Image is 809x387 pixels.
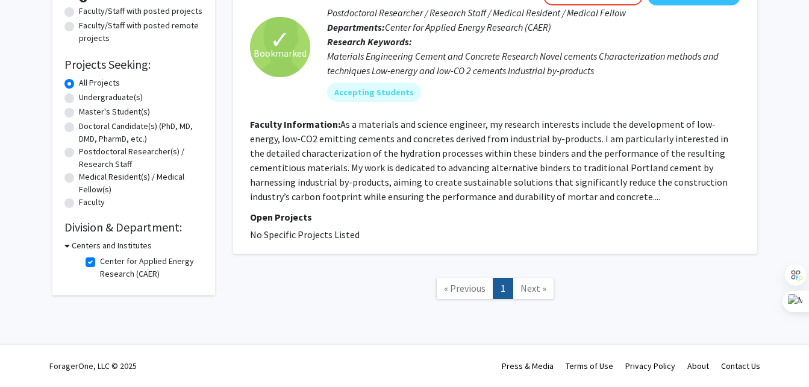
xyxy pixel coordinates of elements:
[327,49,740,78] div: Materials Engineering Cement and Concrete Research Novel cements Characterization methods and tec...
[250,228,360,241] span: No Specific Projects Listed
[250,210,740,224] p: Open Projects
[385,21,551,33] span: Center for Applied Energy Research (CAER)
[72,239,152,252] h3: Centers and Institutes
[79,5,202,17] label: Faculty/Staff with posted projects
[436,278,493,299] a: Previous Page
[520,282,546,294] span: Next »
[79,19,203,45] label: Faculty/Staff with posted remote projects
[64,220,203,234] h2: Division & Department:
[327,5,740,20] p: Postdoctoral Researcher / Research Staff / Medical Resident / Medical Fellow
[493,278,513,299] a: 1
[100,255,200,280] label: Center for Applied Energy Research (CAER)
[79,77,120,89] label: All Projects
[327,83,421,102] mat-chip: Accepting Students
[270,34,290,46] span: ✓
[327,36,412,48] b: Research Keywords:
[502,360,554,371] a: Press & Media
[566,360,613,371] a: Terms of Use
[327,21,385,33] b: Departments:
[79,120,203,145] label: Doctoral Candidate(s) (PhD, MD, DMD, PharmD, etc.)
[49,345,137,387] div: ForagerOne, LLC © 2025
[79,196,105,209] label: Faculty
[254,46,307,60] span: Bookmarked
[79,145,203,171] label: Postdoctoral Researcher(s) / Research Staff
[79,91,143,104] label: Undergraduate(s)
[513,278,554,299] a: Next Page
[79,171,203,196] label: Medical Resident(s) / Medical Fellow(s)
[233,266,757,315] nav: Page navigation
[250,118,340,130] b: Faculty Information:
[64,57,203,72] h2: Projects Seeking:
[79,105,150,118] label: Master's Student(s)
[9,333,51,378] iframe: Chat
[444,282,486,294] span: « Previous
[250,118,728,203] fg-read-more: As a materials and science engineer, my research interests include the development of low-energy,...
